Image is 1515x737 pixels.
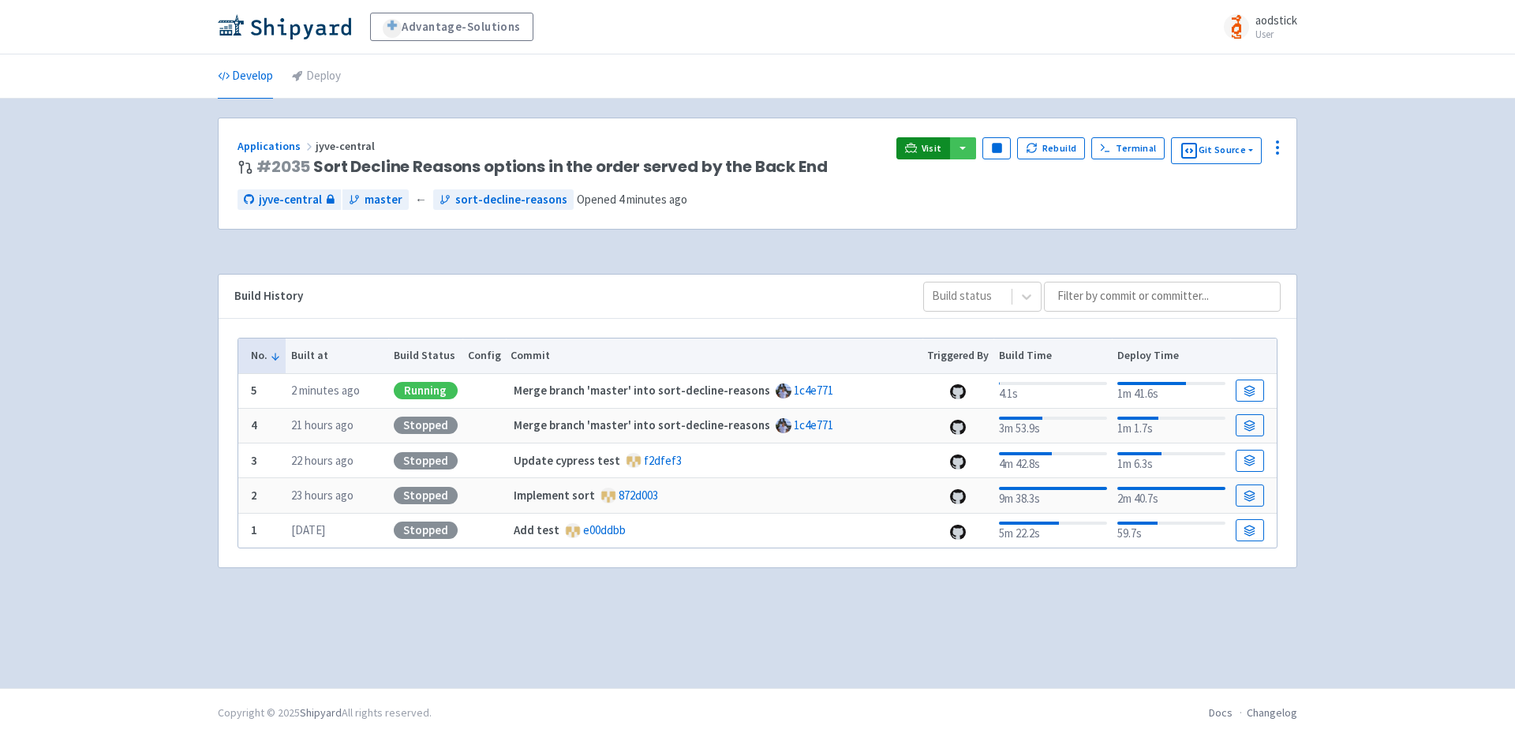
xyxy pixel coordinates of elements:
b: 5 [251,383,257,398]
time: 22 hours ago [291,453,353,468]
th: Built at [286,339,388,373]
a: Visit [896,137,950,159]
strong: Implement sort [514,488,595,503]
a: Build Details [1236,484,1264,507]
a: Deploy [292,54,341,99]
a: sort-decline-reasons [433,189,574,211]
div: Stopped [394,487,458,504]
a: Build Details [1236,414,1264,436]
span: Visit [922,142,942,155]
button: No. [251,347,281,364]
a: Docs [1209,705,1233,720]
button: Git Source [1171,137,1262,164]
strong: Add test [514,522,559,537]
div: 2m 40.7s [1117,484,1225,508]
span: jyve-central [259,191,322,209]
strong: Update cypress test [514,453,620,468]
span: aodstick [1255,13,1297,28]
th: Commit [506,339,922,373]
small: User [1255,29,1297,39]
th: Build Status [388,339,462,373]
div: Stopped [394,522,458,539]
div: Copyright © 2025 All rights reserved. [218,705,432,721]
div: 1m 6.3s [1117,449,1225,473]
time: 2 minutes ago [291,383,360,398]
div: Build History [234,287,898,305]
img: Shipyard logo [218,14,351,39]
div: 3m 53.9s [999,413,1107,438]
span: Sort Decline Reasons options in the order served by the Back End [256,158,828,176]
time: 4 minutes ago [619,192,687,207]
a: Changelog [1247,705,1297,720]
div: 4m 42.8s [999,449,1107,473]
a: Build Details [1236,380,1264,402]
span: ← [415,191,427,209]
div: 1m 41.6s [1117,379,1225,403]
a: Build Details [1236,450,1264,472]
a: master [342,189,409,211]
a: 872d003 [619,488,658,503]
a: 1c4e771 [794,417,833,432]
a: Advantage-Solutions [370,13,533,41]
time: [DATE] [291,522,325,537]
div: Running [394,382,458,399]
a: Develop [218,54,273,99]
span: sort-decline-reasons [455,191,567,209]
a: Applications [238,139,316,153]
a: #2035 [256,155,310,178]
b: 3 [251,453,257,468]
a: 1c4e771 [794,383,833,398]
div: 59.7s [1117,518,1225,543]
a: aodstick User [1214,14,1297,39]
time: 23 hours ago [291,488,353,503]
b: 2 [251,488,257,503]
time: 21 hours ago [291,417,353,432]
th: Triggered By [922,339,994,373]
span: jyve-central [316,139,377,153]
span: master [365,191,402,209]
th: Deploy Time [1112,339,1230,373]
strong: Merge branch 'master' into sort-decline-reasons [514,383,770,398]
div: 5m 22.2s [999,518,1107,543]
a: Shipyard [300,705,342,720]
b: 1 [251,522,257,537]
button: Pause [982,137,1011,159]
input: Filter by commit or committer... [1044,282,1281,312]
strong: Merge branch 'master' into sort-decline-reasons [514,417,770,432]
a: jyve-central [238,189,341,211]
div: 1m 1.7s [1117,413,1225,438]
th: Build Time [993,339,1112,373]
a: Build Details [1236,519,1264,541]
div: Stopped [394,417,458,434]
b: 4 [251,417,257,432]
div: 4.1s [999,379,1107,403]
a: e00ddbb [583,522,626,537]
button: Rebuild [1017,137,1085,159]
div: Stopped [394,452,458,470]
th: Config [462,339,506,373]
span: Opened [577,192,687,207]
div: 9m 38.3s [999,484,1107,508]
a: f2dfef3 [644,453,682,468]
a: Terminal [1091,137,1165,159]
